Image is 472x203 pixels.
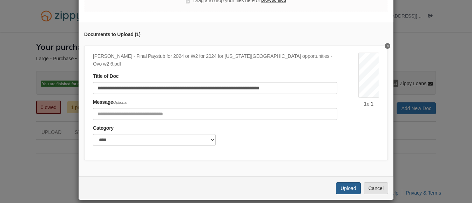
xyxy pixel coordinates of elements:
[113,100,127,104] span: Optional
[336,182,360,194] button: Upload
[93,134,216,146] select: Category
[93,73,119,80] label: Title of Doc
[84,31,388,39] div: Documents to Upload ( 1 )
[93,53,337,68] div: [PERSON_NAME] - Final Paystub for 2024 or W2 for 2024 for [US_STATE][GEOGRAPHIC_DATA] opportuniti...
[93,108,337,120] input: Include any comments on this document
[364,182,388,194] button: Cancel
[93,124,114,132] label: Category
[93,82,337,94] input: Document Title
[358,100,379,107] div: 1 of 1
[93,99,127,106] label: Message
[385,43,390,49] button: Delete Sarah Large - Final Paystub for 2024 or W2 for 2024 for Ohio valley opportunities - Ovo w2 6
